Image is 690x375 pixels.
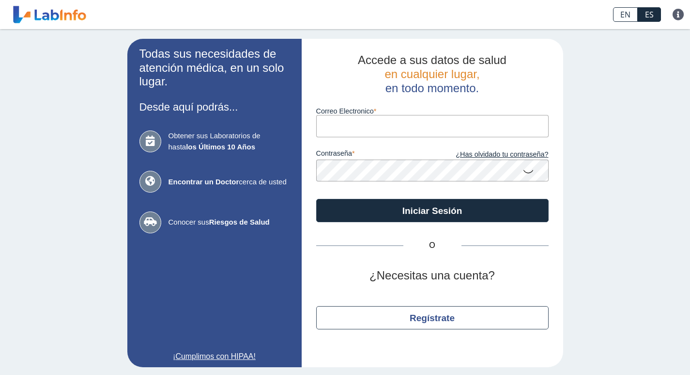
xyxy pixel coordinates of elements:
span: en todo momento. [385,82,479,95]
b: Riesgos de Salud [209,218,270,226]
span: Obtener sus Laboratorios de hasta [169,130,290,152]
label: Correo Electronico [316,107,549,115]
span: O [403,240,461,251]
span: cerca de usted [169,177,290,188]
h3: Desde aquí podrás... [139,101,290,113]
span: Accede a sus datos de salud [358,53,506,66]
label: contraseña [316,149,432,160]
b: los Últimos 10 Años [186,143,255,151]
a: ES [638,7,661,22]
span: Conocer sus [169,217,290,228]
h2: ¿Necesitas una cuenta? [316,269,549,283]
span: en cualquier lugar, [384,67,479,81]
a: EN [613,7,638,22]
button: Iniciar Sesión [316,199,549,222]
b: Encontrar un Doctor [169,178,239,186]
a: ¿Has olvidado tu contraseña? [432,149,549,160]
h2: Todas sus necesidades de atención médica, en un solo lugar. [139,47,290,89]
button: Regístrate [316,306,549,329]
a: ¡Cumplimos con HIPAA! [139,351,290,362]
